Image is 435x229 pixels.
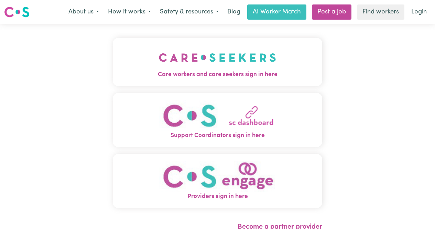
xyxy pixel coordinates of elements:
button: Providers sign in here [113,154,322,208]
span: Care workers and care seekers sign in here [113,70,322,79]
button: Support Coordinators sign in here [113,93,322,147]
span: Support Coordinators sign in here [113,131,322,140]
a: AI Worker Match [247,4,306,20]
a: Blog [223,4,244,20]
button: Safety & resources [155,5,223,19]
img: Careseekers logo [4,6,30,18]
a: Login [407,4,431,20]
button: How it works [104,5,155,19]
a: Post a job [312,4,351,20]
button: About us [64,5,104,19]
a: Find workers [357,4,404,20]
span: Providers sign in here [113,192,322,201]
a: Careseekers logo [4,4,30,20]
button: Care workers and care seekers sign in here [113,38,322,86]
